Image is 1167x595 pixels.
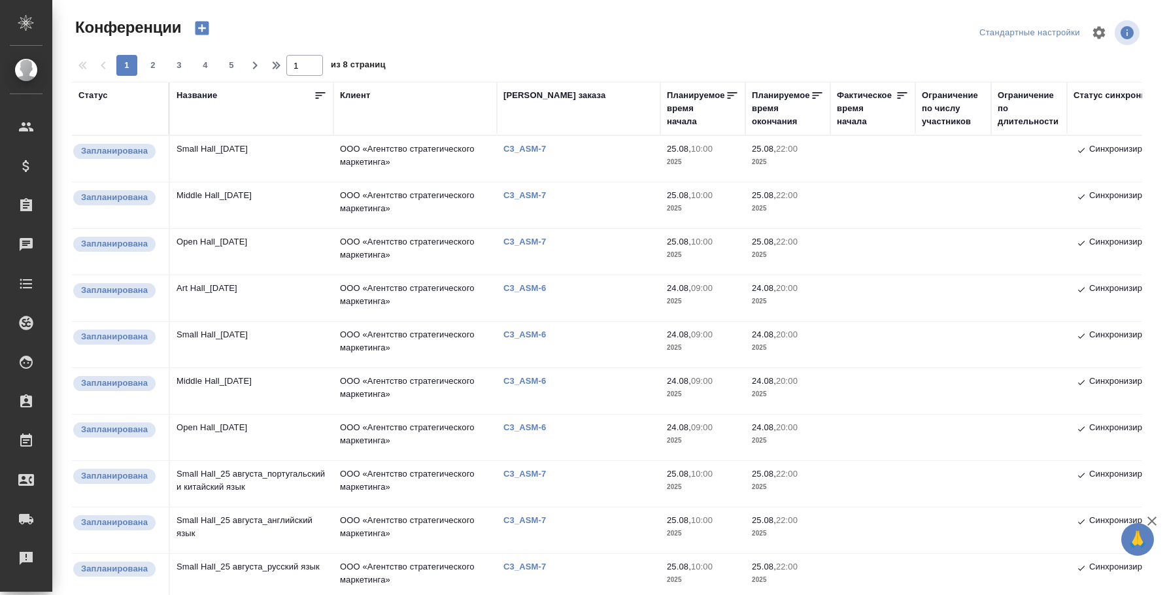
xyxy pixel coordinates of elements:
[752,388,824,401] p: 2025
[922,89,985,128] div: Ограничение по числу участников
[776,330,798,339] p: 20:00
[667,295,739,308] p: 2025
[169,55,190,76] button: 3
[503,422,556,432] a: C3_ASM-6
[691,469,713,479] p: 10:00
[333,461,497,507] td: ООО «Агентство стратегического маркетинга»
[667,469,691,479] p: 25.08,
[752,515,776,525] p: 25.08,
[221,55,242,76] button: 5
[998,89,1060,128] div: Ограничение по длительности
[752,283,776,293] p: 24.08,
[691,237,713,246] p: 10:00
[503,190,556,200] p: C3_ASM-7
[1089,143,1166,158] p: Синхронизировано
[1089,328,1166,344] p: Синхронизировано
[776,144,798,154] p: 22:00
[170,415,333,460] td: Open Hall_[DATE]
[1089,235,1166,251] p: Синхронизировано
[195,59,216,72] span: 4
[1115,20,1142,45] span: Посмотреть информацию
[667,330,691,339] p: 24.08,
[752,422,776,432] p: 24.08,
[177,89,217,102] div: Название
[1089,560,1166,576] p: Синхронизировано
[691,283,713,293] p: 09:00
[170,275,333,321] td: Art Hall_[DATE]
[752,190,776,200] p: 25.08,
[667,341,739,354] p: 2025
[503,376,556,386] a: C3_ASM-6
[667,481,739,494] p: 2025
[752,469,776,479] p: 25.08,
[752,144,776,154] p: 25.08,
[667,144,691,154] p: 25.08,
[81,423,148,436] p: Запланирована
[81,516,148,529] p: Запланирована
[667,562,691,571] p: 25.08,
[170,182,333,228] td: Middle Hall_[DATE]
[186,17,218,39] button: Создать
[503,237,556,246] a: C3_ASM-7
[691,515,713,525] p: 10:00
[1083,17,1115,48] span: Настроить таблицу
[691,562,713,571] p: 10:00
[776,422,798,432] p: 20:00
[503,330,556,339] a: C3_ASM-6
[503,283,556,293] a: C3_ASM-6
[195,55,216,76] button: 4
[776,562,798,571] p: 22:00
[752,527,824,540] p: 2025
[667,434,739,447] p: 2025
[667,156,739,169] p: 2025
[78,89,108,102] div: Статус
[1089,514,1166,530] p: Синхронизировано
[776,469,798,479] p: 22:00
[667,376,691,386] p: 24.08,
[1126,526,1149,553] span: 🙏
[333,507,497,553] td: ООО «Агентство стратегического маркетинга»
[333,229,497,275] td: ООО «Агентство стратегического маркетинга»
[81,562,148,575] p: Запланирована
[333,275,497,321] td: ООО «Агентство стратегического маркетинга»
[691,422,713,432] p: 09:00
[752,562,776,571] p: 25.08,
[170,229,333,275] td: Open Hall_[DATE]
[333,368,497,414] td: ООО «Агентство стратегического маркетинга»
[503,469,556,479] a: C3_ASM-7
[752,573,824,586] p: 2025
[667,527,739,540] p: 2025
[667,422,691,432] p: 24.08,
[333,182,497,228] td: ООО «Агентство стратегического маркетинга»
[752,295,824,308] p: 2025
[340,89,370,102] div: Клиент
[503,515,556,525] a: C3_ASM-7
[667,573,739,586] p: 2025
[837,89,896,128] div: Фактическое время начала
[331,57,386,76] span: из 8 страниц
[667,237,691,246] p: 25.08,
[81,377,148,390] p: Запланирована
[976,23,1083,43] div: split button
[81,284,148,297] p: Запланирована
[503,562,556,571] a: C3_ASM-7
[81,144,148,158] p: Запланирована
[503,144,556,154] p: C3_ASM-7
[1089,189,1166,205] p: Синхронизировано
[752,248,824,262] p: 2025
[1089,282,1166,297] p: Синхронизировано
[776,376,798,386] p: 20:00
[170,507,333,553] td: Small Hall_25 августа_английский язык
[752,202,824,215] p: 2025
[667,388,739,401] p: 2025
[143,55,163,76] button: 2
[81,237,148,250] p: Запланирована
[776,190,798,200] p: 22:00
[81,330,148,343] p: Запланирована
[752,376,776,386] p: 24.08,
